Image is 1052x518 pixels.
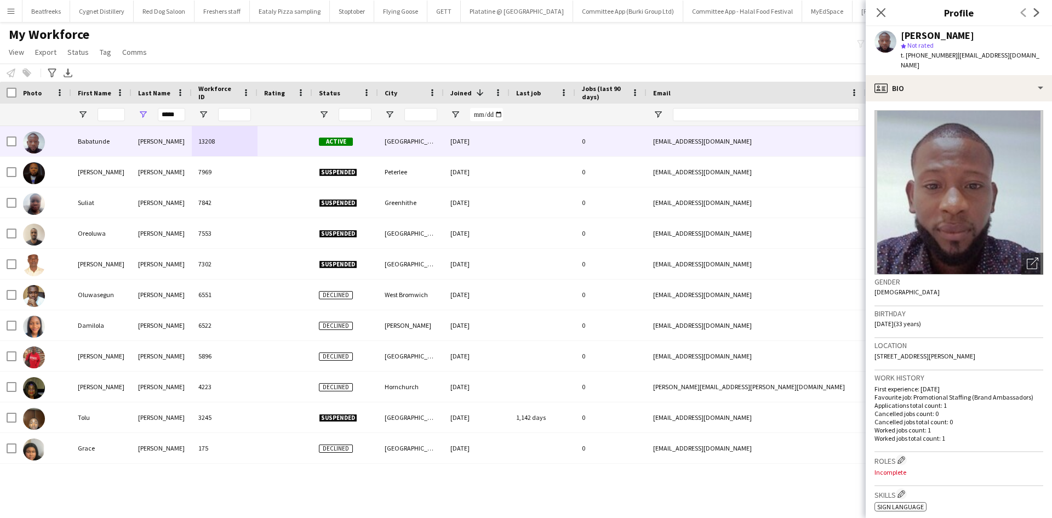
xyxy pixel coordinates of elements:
button: MyEdSpace [802,1,853,22]
div: Damilola [71,310,131,340]
div: [PERSON_NAME] [901,31,974,41]
div: [EMAIL_ADDRESS][DOMAIN_NAME] [647,218,866,248]
div: [GEOGRAPHIC_DATA] [378,249,444,279]
div: [PERSON_NAME] [131,280,192,310]
input: Status Filter Input [339,108,371,121]
div: Oluwasegun [71,280,131,310]
div: [PERSON_NAME] [131,218,192,248]
img: Babatunde Ajayi [23,132,45,153]
a: Comms [118,45,151,59]
div: [DATE] [444,187,510,218]
div: [EMAIL_ADDRESS][DOMAIN_NAME] [647,249,866,279]
div: [PERSON_NAME] [71,341,131,371]
span: Joined [450,89,472,97]
div: [GEOGRAPHIC_DATA] [378,402,444,432]
img: Damilola Ajayi [23,316,45,338]
button: [PERSON_NAME] Chicken and Shakes [853,1,975,22]
span: View [9,47,24,57]
span: Tag [100,47,111,57]
div: 7969 [192,157,258,187]
p: Incomplete [874,468,1043,476]
h3: Profile [866,5,1052,20]
a: Tag [95,45,116,59]
span: Suspended [319,414,357,422]
span: Jobs (last 90 days) [582,84,627,101]
div: 0 [575,157,647,187]
div: West Bromwich [378,280,444,310]
input: Joined Filter Input [470,108,503,121]
span: My Workforce [9,26,89,43]
div: 7553 [192,218,258,248]
button: Stoptober [330,1,374,22]
span: Suspended [319,260,357,269]
div: Babatunde [71,126,131,156]
div: 0 [575,310,647,340]
span: Rating [264,89,285,97]
div: 7842 [192,187,258,218]
div: 0 [575,126,647,156]
p: Favourite job: Promotional Staffing (Brand Ambassadors) [874,393,1043,401]
div: [EMAIL_ADDRESS][DOMAIN_NAME] [647,433,866,463]
div: [DATE] [444,341,510,371]
span: Active [319,138,353,146]
div: 0 [575,280,647,310]
div: [PERSON_NAME] [131,310,192,340]
div: 5896 [192,341,258,371]
div: [PERSON_NAME] [131,249,192,279]
span: Suspended [319,168,357,177]
button: Open Filter Menu [138,110,148,119]
button: Cygnet Distillery [70,1,134,22]
button: Red Dog Saloon [134,1,195,22]
div: 175 [192,433,258,463]
div: [EMAIL_ADDRESS][DOMAIN_NAME] [647,126,866,156]
div: 0 [575,402,647,432]
div: [PERSON_NAME] [131,433,192,463]
div: [GEOGRAPHIC_DATA] [378,126,444,156]
span: Workforce ID [198,84,238,101]
div: [DATE] [444,249,510,279]
a: Export [31,45,61,59]
div: [DATE] [444,218,510,248]
img: Tolu Ajayi [23,408,45,430]
span: Photo [23,89,42,97]
span: Email [653,89,671,97]
img: Oreoluwa Ajayi [23,224,45,246]
div: 0 [575,433,647,463]
div: Open photos pop-in [1021,253,1043,275]
button: Open Filter Menu [198,110,208,119]
app-action-btn: Advanced filters [45,66,59,79]
h3: Skills [874,488,1043,500]
h3: Work history [874,373,1043,383]
img: Crew avatar or photo [874,110,1043,275]
span: Suspended [319,199,357,207]
h3: Birthday [874,309,1043,318]
h3: Location [874,340,1043,350]
input: City Filter Input [404,108,437,121]
div: 6551 [192,280,258,310]
button: Committee App - Halal Food Festival [683,1,802,22]
div: [DATE] [444,310,510,340]
div: [PERSON_NAME] [131,126,192,156]
div: [DATE] [444,402,510,432]
div: 6522 [192,310,258,340]
button: Platatine @ [GEOGRAPHIC_DATA] [461,1,573,22]
p: Cancelled jobs total count: 0 [874,418,1043,426]
div: Hornchurch [378,372,444,402]
app-action-btn: Export XLSX [61,66,75,79]
button: GETT [427,1,461,22]
button: Committee App (Burki Group Ltd) [573,1,683,22]
span: Sign language [877,503,924,511]
div: [EMAIL_ADDRESS][DOMAIN_NAME] [647,157,866,187]
span: Status [67,47,89,57]
div: [GEOGRAPHIC_DATA] [378,341,444,371]
div: [DATE] [444,433,510,463]
input: Last Name Filter Input [158,108,185,121]
div: [DATE] [444,126,510,156]
p: Worked jobs count: 1 [874,426,1043,434]
span: Declined [319,322,353,330]
div: [EMAIL_ADDRESS][DOMAIN_NAME] [647,402,866,432]
span: First Name [78,89,111,97]
div: 7302 [192,249,258,279]
button: Open Filter Menu [319,110,329,119]
span: City [385,89,397,97]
